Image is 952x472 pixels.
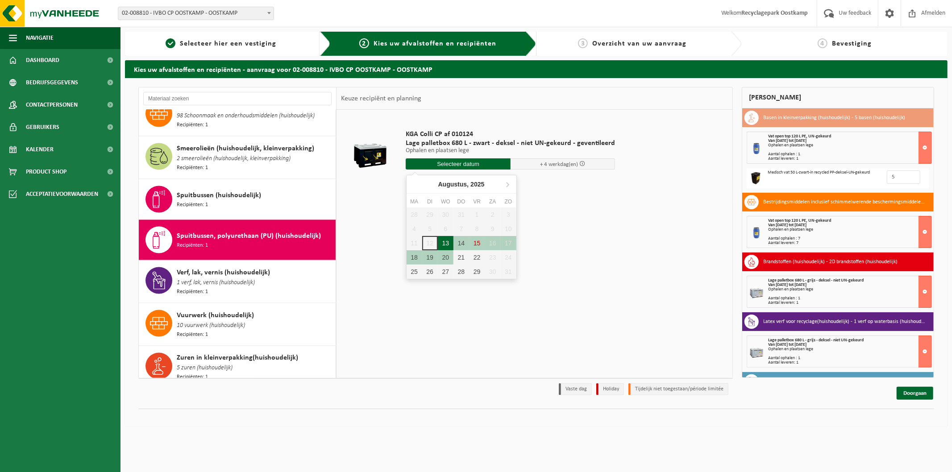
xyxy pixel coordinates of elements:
div: Aantal ophalen : 1 [768,356,931,360]
span: Recipiënten: 1 [177,288,208,296]
div: di [422,197,438,206]
span: Vat open top 120 L PE, UN-gekeurd [768,134,831,139]
div: 28 [453,265,469,279]
div: Aantal leveren: 1 [768,157,931,161]
span: 5 zuren (huishoudelijk) [177,364,233,373]
div: Ophalen en plaatsen lege [768,228,931,232]
strong: Van [DATE] tot [DATE] [768,138,806,143]
span: 2 smeerolieën (huishoudelijk, kleinverpakking) [177,154,291,164]
h3: Latex verf voor recyclage(huishoudelijk) - 1 verf op waterbasis (huishoudelijk) [763,315,927,329]
div: 26 [422,265,438,279]
h2: Kies uw afvalstoffen en recipiënten - aanvraag voor 02-008810 - IVBO CP OOSTKAMP - OOSTKAMP [125,60,948,78]
span: Smeerolieën (huishoudelijk, kleinverpakking) [177,143,314,154]
div: Medisch vat 50 L-zwart-in recycled PP-deksel-UN-gekeurd [768,170,887,186]
h3: Bestrijdingsmiddelen inclusief schimmelwerende beschermingsmiddelen (huishoudelijk) - 6 bestrijdi... [763,195,927,209]
a: 1Selecteer hier een vestiging [129,38,313,49]
span: Overzicht van uw aanvraag [592,40,686,47]
span: Recipiënten: 1 [177,164,208,172]
span: Lage palletbox 680 L - zwart - deksel - niet UN-gekeurd - geventileerd [406,139,615,148]
span: Product Shop [26,161,67,183]
span: 02-008810 - IVBO CP OOSTKAMP - OOSTKAMP [118,7,274,20]
span: Dashboard [26,49,59,71]
span: Recipiënten: 1 [177,241,208,250]
div: Augustus, [435,177,488,191]
span: Contactpersonen [26,94,78,116]
p: Ophalen en plaatsen lege [406,148,615,154]
div: 29 [469,265,485,279]
div: 27 [438,265,453,279]
button: Smeerolieën (huishoudelijk, kleinverpakking) 2 smeerolieën (huishoudelijk, kleinverpakking) Recip... [139,137,336,179]
div: ma [407,197,422,206]
div: vr [469,197,485,206]
div: 22 [469,250,485,265]
span: Zuren in kleinverpakking(huishoudelijk) [177,353,298,364]
span: Acceptatievoorwaarden [26,183,98,205]
li: Tijdelijk niet toegestaan/période limitée [628,383,728,395]
span: Bevestiging [832,40,872,47]
span: KGA Colli CP af 010124 [406,130,615,139]
div: Aantal ophalen : 7 [768,236,931,241]
span: Gebruikers [26,116,59,138]
button: Spuitbussen, polyurethaan (PU) (huishoudelijk) Recipiënten: 1 [139,220,336,261]
div: Aantal leveren: 7 [768,241,931,245]
input: Materiaal zoeken [143,92,332,105]
div: 25 [407,265,422,279]
h3: Brandstoffen (huishoudelijk) - 2D brandstoffen (huishoudelijk) [763,255,898,269]
div: Aantal leveren: 1 [768,360,931,365]
span: 1 verf, lak, vernis (huishoudelijk) [177,278,255,288]
div: zo [500,197,516,206]
span: Selecteer hier een vestiging [180,40,276,47]
div: Ophalen en plaatsen lege [768,347,931,352]
h3: Basen in kleinverpakking (huishoudelijk) - 5 basen (huishoudelijk) [763,111,905,125]
span: Lage palletbox 680 L - grijs - deksel - niet UN-gekeurd [768,338,864,343]
span: Lage palletbox 680 L - grijs - deksel - niet UN-gekeurd [768,278,864,283]
div: Ophalen en plaatsen lege [768,143,931,148]
button: Schoonmaak en onderhoudsmiddelen (huishoudelijk) 98 Schoonmaak en onderhoudsmiddelen (huishoudeli... [139,94,336,137]
div: Ophalen en plaatsen lege [768,287,931,292]
a: Doorgaan [897,387,933,400]
span: 10 vuurwerk (huishoudelijk) [177,321,245,331]
div: 21 [453,250,469,265]
span: Bedrijfsgegevens [26,71,78,94]
span: Kalender [26,138,54,161]
span: 2 [359,38,369,48]
span: Recipiënten: 1 [177,121,208,129]
div: Aantal ophalen : 1 [768,296,931,301]
i: 2025 [470,181,484,187]
button: Zuren in kleinverpakking(huishoudelijk) 5 zuren (huishoudelijk) Recipiënten: 1 [139,346,336,389]
span: Spuitbussen, polyurethaan (PU) (huishoudelijk) [177,231,321,241]
div: Aantal leveren: 1 [768,301,931,305]
div: 19 [422,250,438,265]
div: 13 [438,236,453,250]
div: Keuze recipiënt en planning [337,87,426,110]
strong: Van [DATE] tot [DATE] [768,342,806,347]
span: Kies uw afvalstoffen en recipiënten [374,40,496,47]
img: 01-000979 [749,170,763,185]
div: do [453,197,469,206]
div: za [485,197,500,206]
input: Selecteer datum [406,158,511,170]
span: + 4 werkdag(en) [540,161,578,167]
span: Recipiënten: 1 [177,373,208,382]
span: 3 [578,38,588,48]
span: Navigatie [26,27,54,49]
span: Recipiënten: 1 [177,331,208,339]
div: 14 [453,236,469,250]
li: Vaste dag [559,383,592,395]
span: 98 Schoonmaak en onderhoudsmiddelen (huishoudelijk) [177,111,315,121]
span: Verf, lak, vernis (huishoudelijk) [177,267,270,278]
span: Recipiënten: 1 [177,201,208,209]
div: [PERSON_NAME] [742,87,934,108]
h3: Lege kunststofverpakkingen (huishoudelijk) [763,374,857,389]
span: 4 [818,38,827,48]
span: Spuitbussen (huishoudelijk) [177,190,261,201]
strong: Recyclagepark Oostkamp [741,10,808,17]
span: 1 [166,38,175,48]
strong: Van [DATE] tot [DATE] [768,282,806,287]
div: 20 [438,250,453,265]
button: Verf, lak, vernis (huishoudelijk) 1 verf, lak, vernis (huishoudelijk) Recipiënten: 1 [139,261,336,303]
span: Vat open top 120 L PE, UN-gekeurd [768,218,831,223]
li: Holiday [596,383,624,395]
button: Vuurwerk (huishoudelijk) 10 vuurwerk (huishoudelijk) Recipiënten: 1 [139,303,336,346]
